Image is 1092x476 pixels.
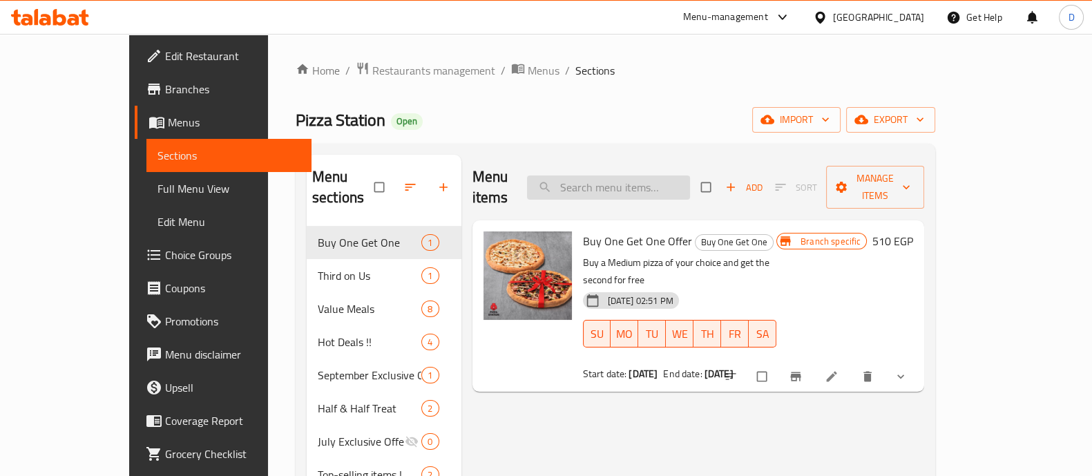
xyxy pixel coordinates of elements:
[663,365,702,383] span: End date:
[528,62,559,79] span: Menus
[583,231,692,251] span: Buy One Get One Offer
[391,113,423,130] div: Open
[165,379,300,396] span: Upsell
[307,359,461,392] div: September Exclusive Offers1
[318,267,421,284] div: Third on Us
[318,433,405,450] div: July Exclusive Offers
[296,61,935,79] nav: breadcrumb
[1068,10,1074,25] span: D
[135,238,312,272] a: Choice Groups
[135,106,312,139] a: Menus
[422,369,438,382] span: 1
[421,334,439,350] div: items
[165,346,300,363] span: Menu disclaimer
[611,320,638,348] button: MO
[716,361,749,392] button: sort-choices
[157,147,300,164] span: Sections
[135,272,312,305] a: Coupons
[795,235,866,248] span: Branch specific
[511,61,559,79] a: Menus
[318,400,421,417] div: Half & Half Treat
[422,435,438,448] span: 0
[307,226,461,259] div: Buy One Get One1
[345,62,350,79] li: /
[165,280,300,296] span: Coupons
[825,370,841,383] a: Edit menu item
[146,172,312,205] a: Full Menu View
[721,320,749,348] button: FR
[837,170,913,204] span: Manage items
[165,446,300,462] span: Grocery Checklist
[527,175,690,200] input: search
[391,115,423,127] span: Open
[146,139,312,172] a: Sections
[296,104,385,135] span: Pizza Station
[722,177,766,198] button: Add
[644,324,660,344] span: TU
[695,234,774,251] div: Buy One Get One
[318,367,421,383] span: September Exclusive Offers
[146,205,312,238] a: Edit Menu
[421,400,439,417] div: items
[894,370,908,383] svg: Show Choices
[589,324,606,344] span: SU
[666,320,693,348] button: WE
[422,303,438,316] span: 8
[699,324,716,344] span: TH
[157,213,300,230] span: Edit Menu
[421,433,439,450] div: items
[312,166,374,208] h2: Menu sections
[763,111,830,128] span: import
[885,361,919,392] button: show more
[421,234,439,251] div: items
[307,425,461,458] div: July Exclusive Offers0
[749,363,778,390] span: Select to update
[616,324,633,344] span: MO
[307,259,461,292] div: Third on Us1
[307,325,461,359] div: Hot Deals !!4
[826,166,924,209] button: Manage items
[671,324,688,344] span: WE
[421,301,439,317] div: items
[307,392,461,425] div: Half & Half Treat2
[372,62,495,79] span: Restaurants management
[693,320,721,348] button: TH
[602,294,679,307] span: [DATE] 02:51 PM
[852,361,885,392] button: delete
[857,111,924,128] span: export
[780,361,814,392] button: Branch-specific-item
[501,62,506,79] li: /
[693,174,722,200] span: Select section
[318,301,421,317] div: Value Meals
[356,61,495,79] a: Restaurants management
[165,412,300,429] span: Coverage Report
[135,305,312,338] a: Promotions
[575,62,615,79] span: Sections
[165,247,300,263] span: Choice Groups
[165,48,300,64] span: Edit Restaurant
[395,172,428,202] span: Sort sections
[846,107,935,133] button: export
[472,166,511,208] h2: Menu items
[135,437,312,470] a: Grocery Checklist
[629,365,658,383] b: [DATE]
[483,231,572,320] img: Buy One Get One Offer
[683,9,768,26] div: Menu-management
[872,231,913,251] h6: 510 EGP
[318,234,421,251] span: Buy One Get One
[318,334,421,350] span: Hot Deals !!
[754,324,771,344] span: SA
[565,62,570,79] li: /
[421,367,439,383] div: items
[296,62,340,79] a: Home
[135,404,312,437] a: Coverage Report
[422,269,438,283] span: 1
[583,254,777,289] p: Buy a Medium pizza of your choice and get the second for free
[752,107,841,133] button: import
[422,236,438,249] span: 1
[421,267,439,284] div: items
[422,402,438,415] span: 2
